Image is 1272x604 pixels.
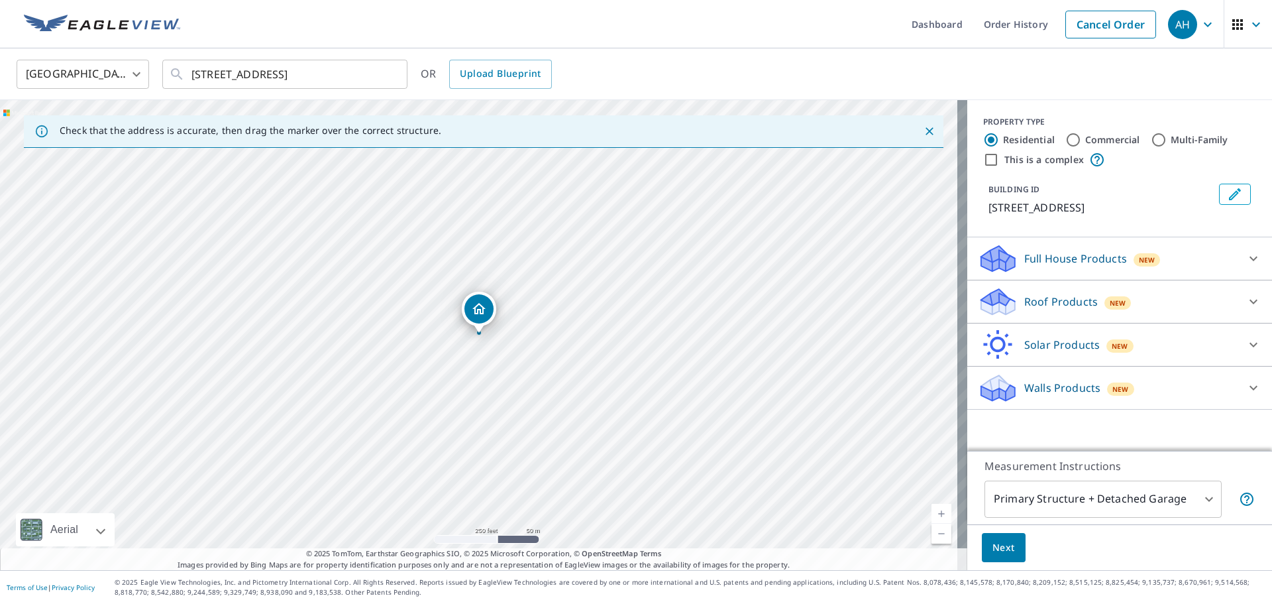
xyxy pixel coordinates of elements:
[16,513,115,546] div: Aerial
[52,583,95,592] a: Privacy Policy
[1024,380,1100,396] p: Walls Products
[7,583,95,591] p: |
[1024,251,1127,267] p: Full House Products
[978,329,1261,361] div: Solar ProductsNew
[191,56,380,93] input: Search by address or latitude-longitude
[1239,491,1255,507] span: Your report will include the primary structure and a detached garage if one exists.
[1004,153,1084,166] label: This is a complex
[1112,341,1128,351] span: New
[1139,255,1155,265] span: New
[982,533,1026,563] button: Next
[421,60,552,89] div: OR
[1024,337,1100,353] p: Solar Products
[988,184,1039,195] p: BUILDING ID
[992,540,1015,556] span: Next
[931,504,951,524] a: Current Level 17, Zoom In
[978,372,1261,404] div: Walls ProductsNew
[24,15,180,34] img: EV Logo
[462,292,496,333] div: Dropped pin, building 1, Residential property, 5645 11th Ave NE Seattle, WA 98105
[984,481,1222,518] div: Primary Structure + Detached Garage
[1085,133,1140,147] label: Commercial
[978,286,1261,318] div: Roof ProductsNew
[1219,184,1251,205] button: Edit building 1
[1065,11,1156,38] a: Cancel Order
[978,243,1261,274] div: Full House ProductsNew
[1112,384,1129,394] span: New
[921,123,938,140] button: Close
[1024,294,1098,310] p: Roof Products
[449,60,551,89] a: Upload Blueprint
[115,577,1265,597] p: © 2025 Eagle View Technologies, Inc. and Pictometry International Corp. All Rights Reserved. Repo...
[60,125,441,137] p: Check that the address is accurate, then drag the marker over the correct structure.
[306,548,662,560] span: © 2025 TomTom, Earthstar Geographics SIO, © 2025 Microsoft Corporation, ©
[640,548,662,558] a: Terms
[1171,133,1228,147] label: Multi-Family
[983,116,1256,128] div: PROPERTY TYPE
[1003,133,1055,147] label: Residential
[7,583,48,592] a: Terms of Use
[1110,298,1126,308] span: New
[931,524,951,544] a: Current Level 17, Zoom Out
[988,200,1214,215] p: [STREET_ADDRESS]
[460,66,541,82] span: Upload Blueprint
[17,56,149,93] div: [GEOGRAPHIC_DATA]
[1168,10,1197,39] div: AH
[46,513,82,546] div: Aerial
[582,548,637,558] a: OpenStreetMap
[984,458,1255,474] p: Measurement Instructions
